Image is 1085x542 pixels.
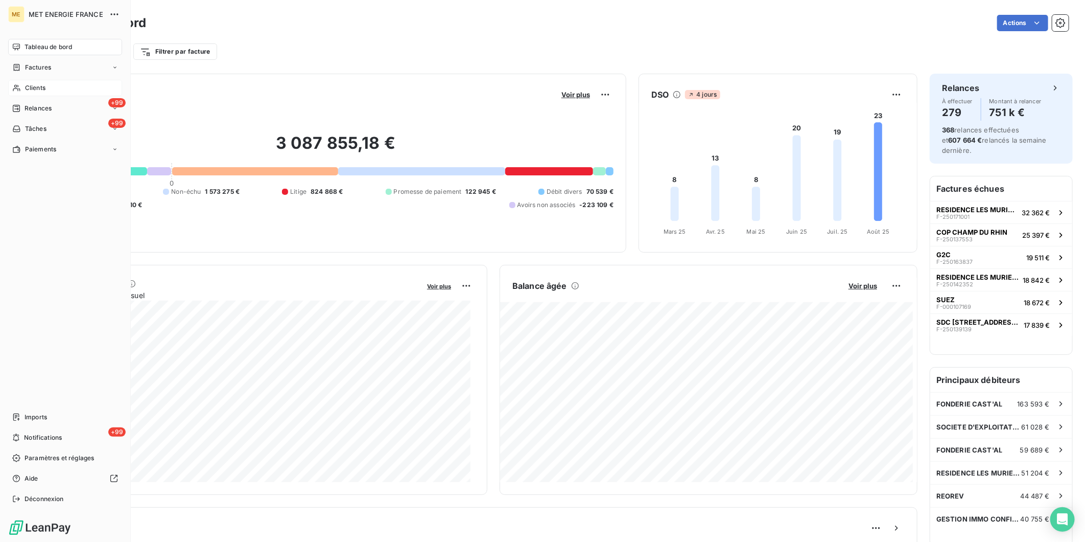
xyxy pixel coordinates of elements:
span: Notifications [24,433,62,442]
span: 70 539 € [586,187,614,196]
h4: 279 [942,104,973,121]
a: Aide [8,470,122,487]
span: FONDERIE CAST'AL [936,446,1002,454]
a: Clients [8,80,122,96]
span: Promesse de paiement [394,187,462,196]
span: Avoirs non associés [517,200,576,210]
img: Logo LeanPay [8,520,72,536]
span: +99 [108,98,126,107]
span: RESIDENCE LES MURIERS [936,273,1019,281]
span: 368 [942,126,954,134]
tspan: Août 25 [867,228,889,235]
h4: 751 k € [989,104,1042,121]
span: Imports [25,413,47,422]
span: 18 672 € [1024,299,1050,307]
a: Paramètres et réglages [8,450,122,466]
span: F-250139139 [936,326,972,332]
span: Voir plus [427,283,451,290]
span: +99 [108,119,126,128]
span: 40 755 € [1021,515,1050,523]
span: 607 664 € [948,136,982,144]
button: SUEZF-00010716918 672 € [930,291,1072,313]
span: FONDERIE CAST'AL [936,400,1002,408]
span: SOCIETE D'EXPLOITATION DES MARCHES COMMUNAUX [936,423,1022,431]
span: 122 945 € [466,187,496,196]
tspan: Avr. 25 [706,228,725,235]
h6: Factures échues [930,176,1072,201]
span: -223 109 € [580,200,614,210]
span: RESIDENCE LES MURIERS [936,469,1022,477]
button: Voir plus [424,281,454,290]
tspan: Juil. 25 [827,228,847,235]
div: Open Intercom Messenger [1050,507,1075,532]
a: Paiements [8,141,122,157]
button: Actions [997,15,1048,31]
span: relances effectuées et relancés la semaine dernière. [942,126,1047,154]
span: Tâches [25,124,46,133]
tspan: Juin 25 [786,228,807,235]
span: F-250142352 [936,281,973,287]
span: 61 028 € [1022,423,1050,431]
span: 32 362 € [1022,209,1050,217]
span: +99 [108,427,126,437]
span: Tableau de bord [25,42,72,52]
h6: Relances [942,82,979,94]
button: RESIDENCE LES MURIERSF-25017100132 362 € [930,201,1072,223]
button: Voir plus [558,90,593,99]
span: 163 593 € [1018,400,1050,408]
span: 18 842 € [1023,276,1050,284]
span: MET ENERGIE FRANCE [29,10,103,18]
span: Chiffre d'affaires mensuel [58,290,420,301]
span: Débit divers [547,187,582,196]
span: Factures [25,63,51,72]
span: SDC [STREET_ADDRESS][PERSON_NAME] [936,318,1020,326]
div: ME [8,6,25,22]
span: REOREV [936,492,964,500]
button: Filtrer par facture [133,43,217,60]
span: GESTION IMMO CONFIANCE [936,515,1021,523]
span: Paramètres et réglages [25,454,94,463]
span: 51 204 € [1022,469,1050,477]
span: F-000107169 [936,304,971,310]
span: 824 868 € [311,187,343,196]
span: F-250137553 [936,236,973,242]
a: +99Relances [8,100,122,117]
span: Paiements [25,145,56,154]
h2: 3 087 855,18 € [58,133,614,164]
span: Non-échu [171,187,201,196]
span: Aide [25,474,38,483]
a: Factures [8,59,122,76]
h6: Balance âgée [512,280,567,292]
span: G2C [936,251,951,259]
span: 59 689 € [1020,446,1050,454]
button: RESIDENCE LES MURIERSF-25014235218 842 € [930,268,1072,291]
span: Clients [25,83,45,93]
tspan: Mars 25 [664,228,686,235]
button: G2CF-25016383719 511 € [930,246,1072,268]
span: Déconnexion [25,494,64,504]
span: F-250163837 [936,259,973,265]
span: 17 839 € [1024,321,1050,329]
button: SDC [STREET_ADDRESS][PERSON_NAME]F-25013913917 839 € [930,313,1072,336]
span: COP CHAMP DU RHIN [936,228,1007,236]
span: Voir plus [848,282,877,290]
button: Voir plus [845,281,880,290]
h6: Principaux débiteurs [930,368,1072,392]
button: COP CHAMP DU RHINF-25013755325 397 € [930,223,1072,246]
span: 25 397 € [1022,231,1050,239]
span: 44 487 € [1021,492,1050,500]
span: F-250171001 [936,214,970,220]
span: 19 511 € [1026,254,1050,262]
a: Tableau de bord [8,39,122,55]
span: Relances [25,104,52,113]
span: À effectuer [942,98,973,104]
h6: DSO [651,88,669,101]
span: 1 573 275 € [205,187,240,196]
span: Voir plus [561,91,590,99]
tspan: Mai 25 [747,228,766,235]
span: RESIDENCE LES MURIERS [936,206,1018,214]
span: SUEZ [936,296,955,304]
span: 4 jours [685,90,720,99]
span: Montant à relancer [989,98,1042,104]
span: 0 [170,179,174,187]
